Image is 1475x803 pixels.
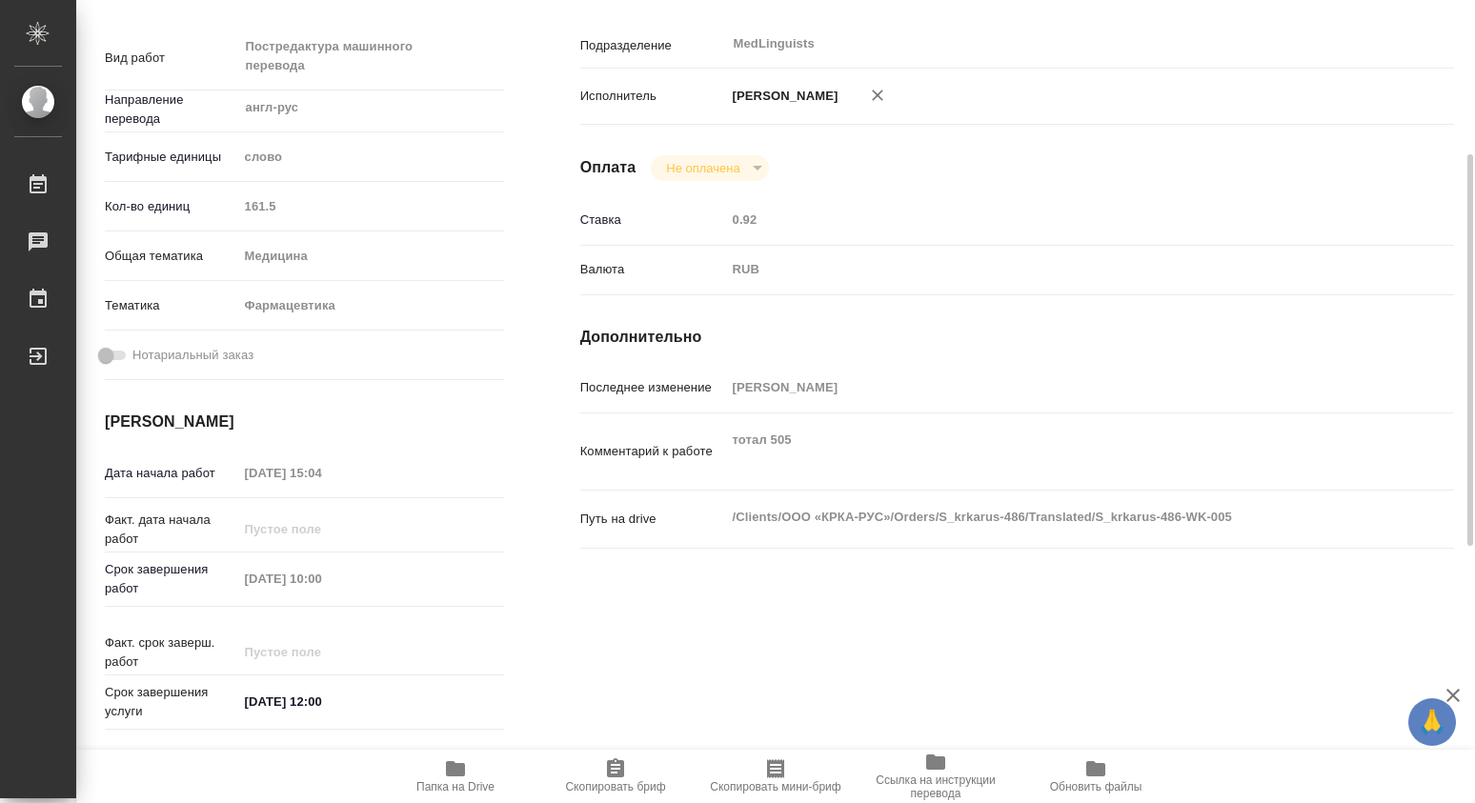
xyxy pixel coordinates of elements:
[726,501,1382,533] textarea: /Clients/ООО «КРКА-РУС»/Orders/S_krkarus-486/Translated/S_krkarus-486-WK-005
[580,211,726,230] p: Ставка
[580,510,726,529] p: Путь на drive
[726,206,1382,233] input: Пустое поле
[105,296,238,315] p: Тематика
[105,90,238,129] p: Направление перевода
[580,442,726,461] p: Комментарий к работе
[238,192,504,220] input: Пустое поле
[660,160,745,176] button: Не оплачена
[105,560,238,598] p: Срок завершения работ
[696,750,856,803] button: Скопировать мини-бриф
[726,253,1382,286] div: RUB
[105,464,238,483] p: Дата начала работ
[535,750,696,803] button: Скопировать бриф
[132,346,253,365] span: Нотариальный заказ
[238,515,405,543] input: Пустое поле
[238,459,405,487] input: Пустое поле
[1416,702,1448,742] span: 🙏
[105,49,238,68] p: Вид работ
[375,750,535,803] button: Папка на Drive
[1408,698,1456,746] button: 🙏
[238,240,504,272] div: Медицина
[105,633,238,672] p: Факт. срок заверш. работ
[580,260,726,279] p: Валюта
[580,326,1454,349] h4: Дополнительно
[105,683,238,721] p: Срок завершения услуги
[238,141,504,173] div: слово
[726,424,1382,475] textarea: тотал 505
[867,773,1004,800] span: Ссылка на инструкции перевода
[726,87,839,106] p: [PERSON_NAME]
[105,411,504,433] h4: [PERSON_NAME]
[238,290,504,322] div: Фармацевтика
[857,74,899,116] button: Удалить исполнителя
[105,247,238,266] p: Общая тематика
[710,780,840,793] span: Скопировать мини-бриф
[580,156,636,179] h4: Оплата
[105,511,238,549] p: Факт. дата начала работ
[105,148,238,167] p: Тарифные единицы
[1050,780,1142,793] span: Обновить файлы
[565,780,665,793] span: Скопировать бриф
[726,373,1382,401] input: Пустое поле
[238,638,405,666] input: Пустое поле
[580,378,726,397] p: Последнее изменение
[105,197,238,216] p: Кол-во единиц
[580,87,726,106] p: Исполнитель
[238,688,405,715] input: ✎ Введи что-нибудь
[651,155,768,181] div: Не оплачена
[856,750,1016,803] button: Ссылка на инструкции перевода
[416,780,495,793] span: Папка на Drive
[580,36,726,55] p: Подразделение
[1016,750,1176,803] button: Обновить файлы
[238,565,405,592] input: Пустое поле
